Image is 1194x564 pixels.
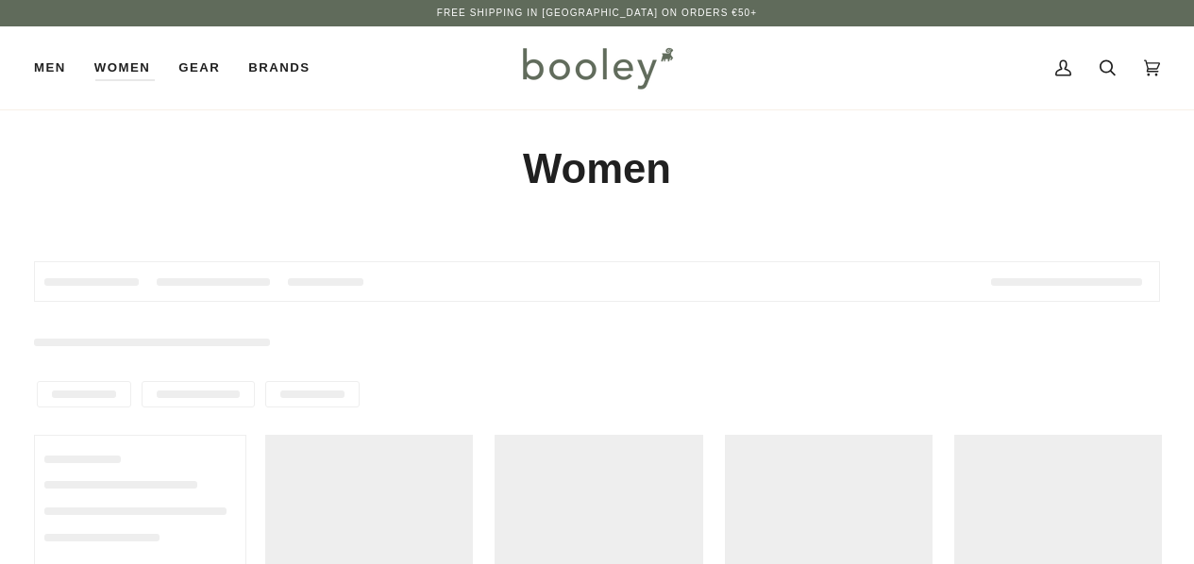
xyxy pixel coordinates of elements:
[437,6,757,21] p: Free Shipping in [GEOGRAPHIC_DATA] on Orders €50+
[248,58,310,77] span: Brands
[178,58,220,77] span: Gear
[34,58,66,77] span: Men
[34,26,80,109] a: Men
[94,58,150,77] span: Women
[34,143,1160,195] h1: Women
[80,26,164,109] a: Women
[514,41,680,95] img: Booley
[164,26,234,109] a: Gear
[234,26,324,109] a: Brands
